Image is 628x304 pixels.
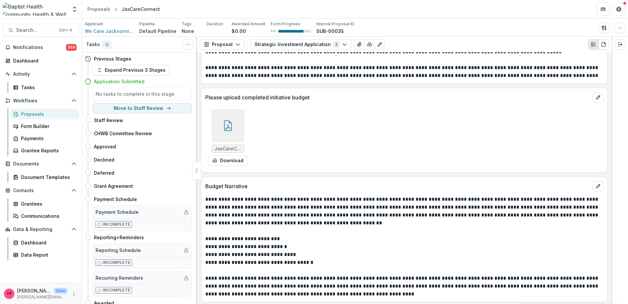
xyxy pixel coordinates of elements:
h4: Approved [94,143,116,150]
a: Proposals [11,109,79,119]
button: Move to Staff Review [93,103,192,114]
h4: Application Submitted [94,78,145,85]
h4: Declined [94,156,114,163]
button: Partners [596,3,610,16]
span: Contacts [13,188,69,193]
span: Notifications [13,45,66,50]
button: View Attached Files [354,39,365,50]
div: Grantees [21,200,74,207]
a: Dashboard [3,55,79,66]
button: More [70,290,78,298]
h4: Reporting+Reminders [94,234,144,241]
p: Incomplete [102,260,130,266]
a: Tasks [11,82,79,93]
button: Notifications369 [3,42,79,53]
h4: Staff Review [94,117,123,124]
button: edit [593,92,603,103]
button: Open Data & Reporting [3,224,79,235]
nav: breadcrumb [85,4,163,14]
div: Tasks [21,84,74,91]
p: Duration [207,21,223,27]
button: Open Documents [3,159,79,169]
h5: No tasks to complete in this stage [96,90,189,97]
button: edit [593,181,603,191]
p: [PERSON_NAME][EMAIL_ADDRESS][DOMAIN_NAME] [17,294,67,300]
button: Open entity switcher [70,3,79,16]
button: Toggle View Cancelled Tasks [183,39,193,50]
div: Dashboard [13,57,74,64]
h4: CHWB Committee Review [94,130,152,137]
div: Communications [21,213,74,219]
div: JaxCareConnect [122,6,160,13]
button: download-form-response [208,155,248,166]
a: We Care Jacksonville, Inc. [85,28,134,35]
span: Search... [16,27,55,33]
p: SUB-00035 [316,28,344,35]
div: Proposals [87,6,110,13]
p: Incomplete [102,221,130,227]
h4: Grant Agreement [94,183,133,190]
span: Data & Reporting [13,227,69,232]
div: Grantee Reports [21,147,74,154]
div: Proposals [21,111,74,117]
p: Awarded Amount [232,21,265,27]
button: Open Contacts [3,185,79,196]
p: 77 % [271,29,276,34]
a: Data Report [11,249,79,260]
div: JaxCareConnect 1 yr [DEMOGRAPHIC_DATA] Health REVISED Budget 08082025.pdfdownload-form-response [208,109,248,166]
button: Search... [3,24,79,37]
h4: Payment Schedule [94,196,137,203]
button: PDF view [598,39,609,50]
span: Activity [13,71,69,77]
img: Baptist Health Community Health & Well Being logo [3,3,67,16]
p: Incomplete [102,287,130,293]
p: Applicant [85,21,103,27]
p: Please upload completed initiative budget [205,93,590,101]
h5: Reporting Schedule [96,247,141,254]
p: $0.00 [232,28,246,35]
a: Communications [11,211,79,221]
button: Open Workflows [3,95,79,106]
h5: Recurring Reminders [96,274,143,281]
span: JaxCareConnect 1 yr [DEMOGRAPHIC_DATA] Health REVISED Budget 08082025.pdf [214,146,241,152]
button: Open Activity [3,69,79,79]
button: Get Help [612,3,625,16]
div: Document Templates [21,174,74,181]
h4: Previous Stages [94,55,131,62]
div: Payments [21,135,74,142]
p: Budget Narrative [205,182,590,190]
a: Grantees [11,198,79,209]
h3: Tasks [86,42,100,47]
h5: Payment Schedule [96,209,139,215]
p: Tags [182,21,191,27]
p: Default Pipeline [139,28,176,35]
div: Ctrl + K [57,27,74,34]
button: Strategic Investment Application2 [250,39,351,50]
div: Form Builder [21,123,74,130]
a: Form Builder [11,121,79,132]
div: Data Report [21,251,74,258]
div: Dashboard [21,239,74,246]
button: Expand right [615,39,625,50]
span: 0 [102,41,111,49]
a: Grantee Reports [11,145,79,156]
span: Workflows [13,98,69,104]
button: Expand Previous 3 Stages [93,65,170,75]
p: User [54,288,67,294]
p: None [182,28,194,35]
a: Proposals [85,4,113,14]
span: Documents [13,161,69,167]
p: Internal Proposal ID [316,21,354,27]
button: Edit as form [374,39,385,50]
button: Plaintext view [588,39,599,50]
p: [PERSON_NAME] [17,287,51,294]
h4: Deferred [94,169,114,176]
span: 369 [66,44,77,51]
p: Form Progress [271,21,300,27]
p: Pipeline [139,21,155,27]
a: Dashboard [11,237,79,248]
a: Payments [11,133,79,144]
a: Document Templates [11,172,79,183]
div: Katie E [7,291,12,296]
